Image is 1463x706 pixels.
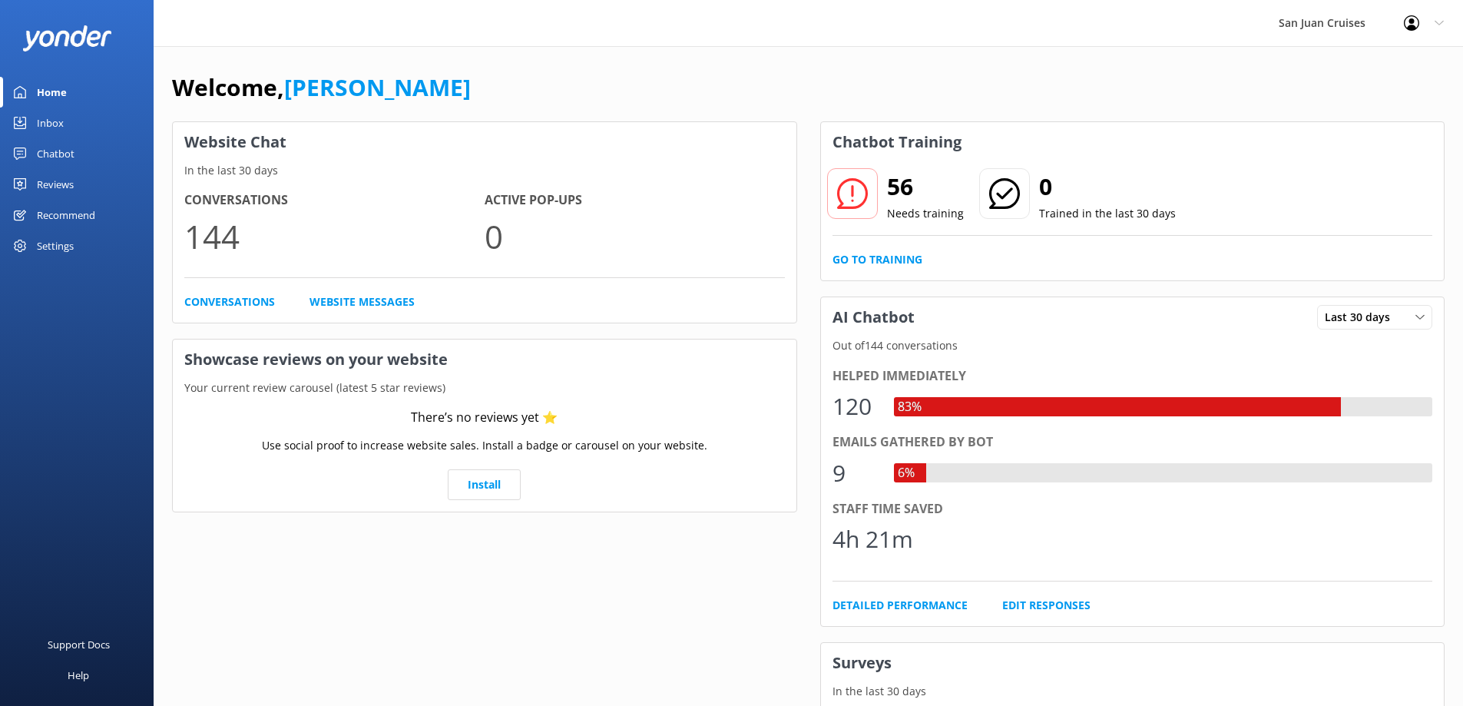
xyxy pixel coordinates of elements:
div: Inbox [37,108,64,138]
p: In the last 30 days [173,162,796,179]
h3: AI Chatbot [821,297,926,337]
h4: Active Pop-ups [485,191,785,210]
p: Use social proof to increase website sales. Install a badge or carousel on your website. [262,437,707,454]
a: Website Messages [309,293,415,310]
a: Conversations [184,293,275,310]
h3: Website Chat [173,122,796,162]
h2: 56 [887,168,964,205]
div: Staff time saved [832,499,1433,519]
p: Your current review carousel (latest 5 star reviews) [173,380,796,396]
h3: Chatbot Training [821,122,973,162]
a: Install [448,469,521,500]
a: [PERSON_NAME] [284,71,471,103]
a: Detailed Performance [832,597,968,614]
p: In the last 30 days [821,683,1445,700]
h4: Conversations [184,191,485,210]
div: Help [68,660,89,691]
div: 6% [894,463,919,483]
div: Home [37,77,67,108]
a: Go to Training [832,251,922,268]
a: Edit Responses [1002,597,1091,614]
h1: Welcome, [172,69,471,106]
div: Emails gathered by bot [832,433,1433,452]
p: 144 [184,210,485,262]
p: Trained in the last 30 days [1039,205,1176,222]
div: Chatbot [37,138,74,169]
img: yonder-white-logo.png [23,25,111,51]
p: 0 [485,210,785,262]
h2: 0 [1039,168,1176,205]
p: Needs training [887,205,964,222]
div: Reviews [37,169,74,200]
span: Last 30 days [1325,309,1399,326]
div: 83% [894,397,925,417]
div: 4h 21m [832,521,913,558]
div: Helped immediately [832,366,1433,386]
p: Out of 144 conversations [821,337,1445,354]
div: Settings [37,230,74,261]
h3: Showcase reviews on your website [173,340,796,380]
div: There’s no reviews yet ⭐ [411,408,558,428]
div: 120 [832,388,879,425]
div: Recommend [37,200,95,230]
div: Support Docs [48,629,110,660]
div: 9 [832,455,879,492]
h3: Surveys [821,643,1445,683]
